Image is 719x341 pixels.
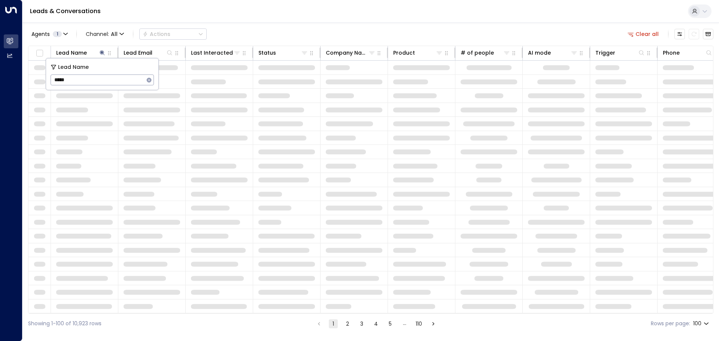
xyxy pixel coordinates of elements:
[56,48,106,57] div: Lead Name
[663,48,713,57] div: Phone
[143,31,170,37] div: Actions
[703,29,713,39] button: Archived Leads
[461,48,494,57] div: # of people
[30,7,101,15] a: Leads & Conversations
[329,319,338,328] button: page 1
[139,28,207,40] div: Button group with a nested menu
[124,48,173,57] div: Lead Email
[393,48,415,57] div: Product
[28,320,101,328] div: Showing 1-100 of 10,923 rows
[56,48,87,57] div: Lead Name
[343,319,352,328] button: Go to page 2
[111,31,118,37] span: All
[393,48,443,57] div: Product
[674,29,685,39] button: Customize
[53,31,62,37] span: 1
[528,48,551,57] div: AI mode
[461,48,510,57] div: # of people
[386,319,395,328] button: Go to page 5
[625,29,662,39] button: Clear all
[83,29,127,39] span: Channel:
[429,319,438,328] button: Go to next page
[663,48,680,57] div: Phone
[258,48,308,57] div: Status
[326,48,368,57] div: Company Name
[124,48,152,57] div: Lead Email
[139,28,207,40] button: Actions
[357,319,366,328] button: Go to page 3
[314,319,438,328] nav: pagination navigation
[326,48,376,57] div: Company Name
[689,29,699,39] span: Refresh
[693,318,710,329] div: 100
[414,319,424,328] button: Go to page 110
[400,319,409,328] div: …
[191,48,233,57] div: Last Interacted
[28,29,70,39] button: Agents1
[83,29,127,39] button: Channel:All
[58,63,89,71] span: Lead Name
[258,48,276,57] div: Status
[371,319,380,328] button: Go to page 4
[595,48,615,57] div: Trigger
[651,320,690,328] label: Rows per page:
[31,31,50,37] span: Agents
[191,48,241,57] div: Last Interacted
[528,48,578,57] div: AI mode
[595,48,645,57] div: Trigger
